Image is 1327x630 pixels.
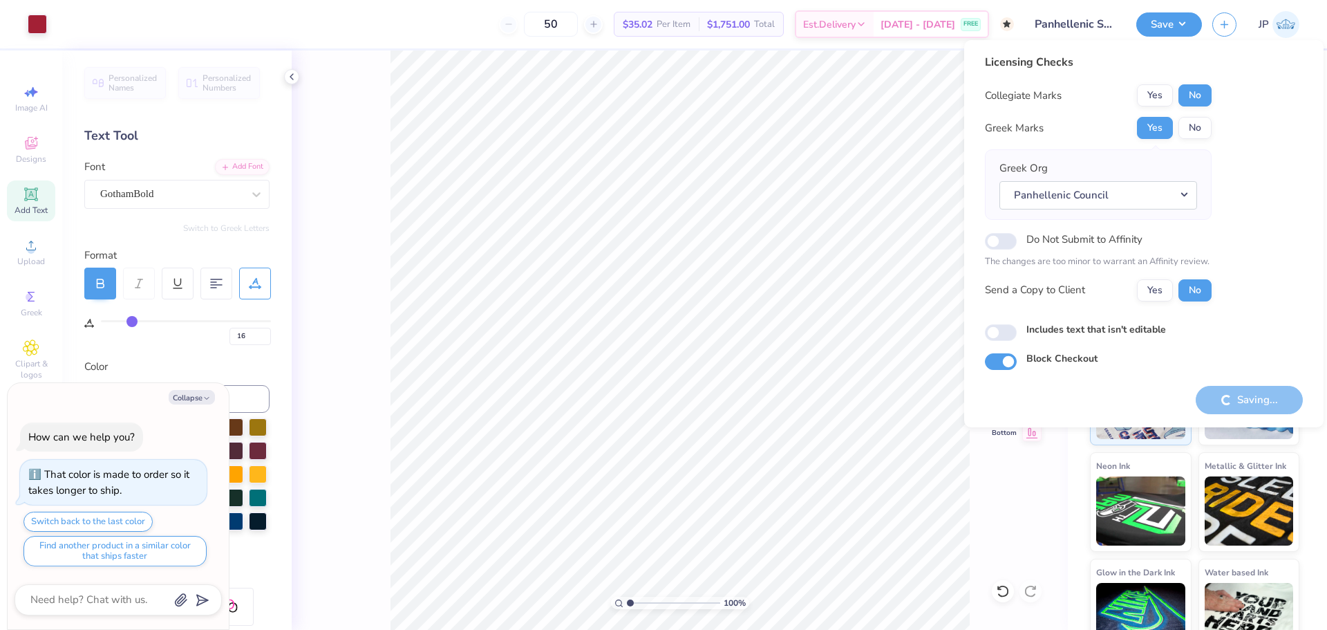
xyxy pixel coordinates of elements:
div: That color is made to order so it takes longer to ship. [28,467,189,497]
button: Yes [1137,279,1173,302]
span: Greek [21,307,42,318]
div: Send a Copy to Client [985,282,1085,298]
span: Personalized Numbers [203,73,252,93]
input: Untitled Design [1024,10,1126,38]
div: Format [84,248,271,263]
div: How can we help you? [28,430,135,444]
button: Switch back to the last color [23,512,153,532]
input: – – [524,12,578,37]
img: John Paul Torres [1272,11,1299,38]
span: Image AI [15,102,48,113]
span: [DATE] - [DATE] [881,17,955,32]
label: Includes text that isn't editable [1026,322,1166,337]
label: Block Checkout [1026,351,1098,366]
button: Yes [1137,84,1173,106]
button: Find another product in a similar color that ships faster [23,536,207,566]
span: $1,751.00 [707,17,750,32]
span: Clipart & logos [7,358,55,380]
div: Greek Marks [985,120,1044,136]
span: Bottom [992,428,1017,438]
button: Yes [1137,117,1173,139]
div: Licensing Checks [985,54,1212,71]
div: Text Tool [84,127,270,145]
button: No [1178,117,1212,139]
span: 100 % [724,597,746,609]
a: JP [1259,11,1299,38]
button: No [1178,279,1212,302]
span: Est. Delivery [803,17,856,32]
div: Collegiate Marks [985,88,1062,104]
span: Neon Ink [1096,458,1130,473]
label: Greek Org [999,160,1048,176]
button: Switch to Greek Letters [183,223,270,234]
button: Panhellenic Council [999,181,1197,210]
label: Font [84,159,105,175]
span: Total [754,17,775,32]
span: $35.02 [623,17,652,32]
div: Add Font [215,159,270,175]
span: Designs [16,154,46,165]
span: Per Item [657,17,690,32]
span: Metallic & Glitter Ink [1205,458,1286,473]
button: Save [1136,12,1202,37]
label: Do Not Submit to Affinity [1026,230,1142,248]
img: Neon Ink [1096,476,1185,546]
button: Collapse [169,390,215,405]
span: Upload [17,256,45,267]
button: No [1178,84,1212,106]
span: Personalized Names [109,73,158,93]
span: Glow in the Dark Ink [1096,565,1175,580]
span: Add Text [15,205,48,216]
p: The changes are too minor to warrant an Affinity review. [985,255,1212,269]
span: JP [1259,17,1269,33]
span: FREE [963,19,978,29]
span: Water based Ink [1205,565,1268,580]
div: Color [84,359,270,375]
img: Metallic & Glitter Ink [1205,476,1294,546]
